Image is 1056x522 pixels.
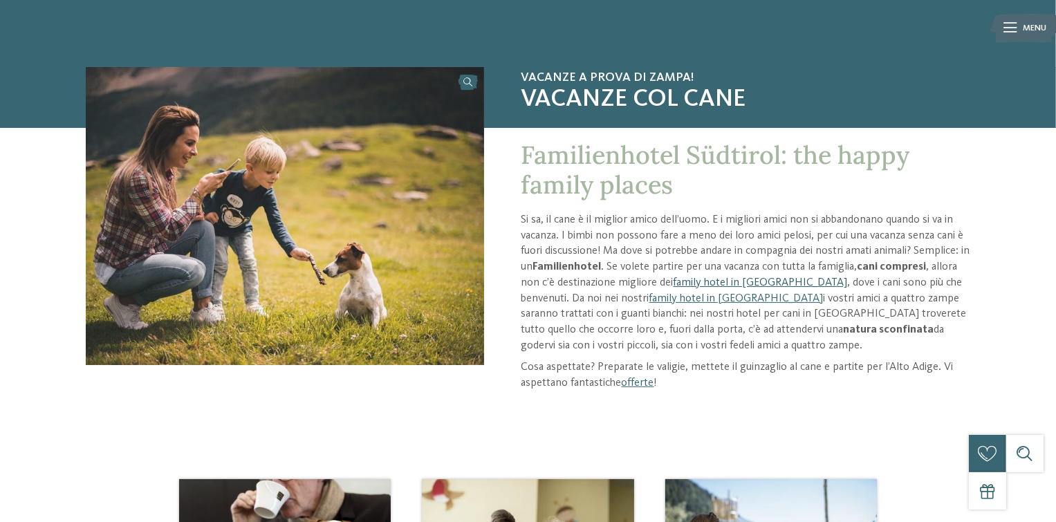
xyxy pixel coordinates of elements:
p: Cosa aspettate? Preparate le valigie, mettete il guinzaglio al cane e partite per l’Alto Adige. V... [521,360,970,391]
a: family hotel in [GEOGRAPHIC_DATA] [674,277,848,288]
span: Familienhotel Südtirol: the happy family places [521,139,910,201]
strong: natura sconfinata [844,324,934,335]
a: offerte [622,377,654,389]
span: Vacanze a prova di zampa! [521,71,970,86]
strong: cani compresi [858,261,927,272]
p: Si sa, il cane è il miglior amico dell’uomo. E i migliori amici non si abbandonano quando si va i... [521,212,970,353]
img: Familienhotel: hotel per cani in Alto Adige [86,67,484,365]
a: family hotel in [GEOGRAPHIC_DATA] [649,293,824,304]
strong: Familienhotel [533,261,602,272]
span: Vacanze col cane [521,85,970,115]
